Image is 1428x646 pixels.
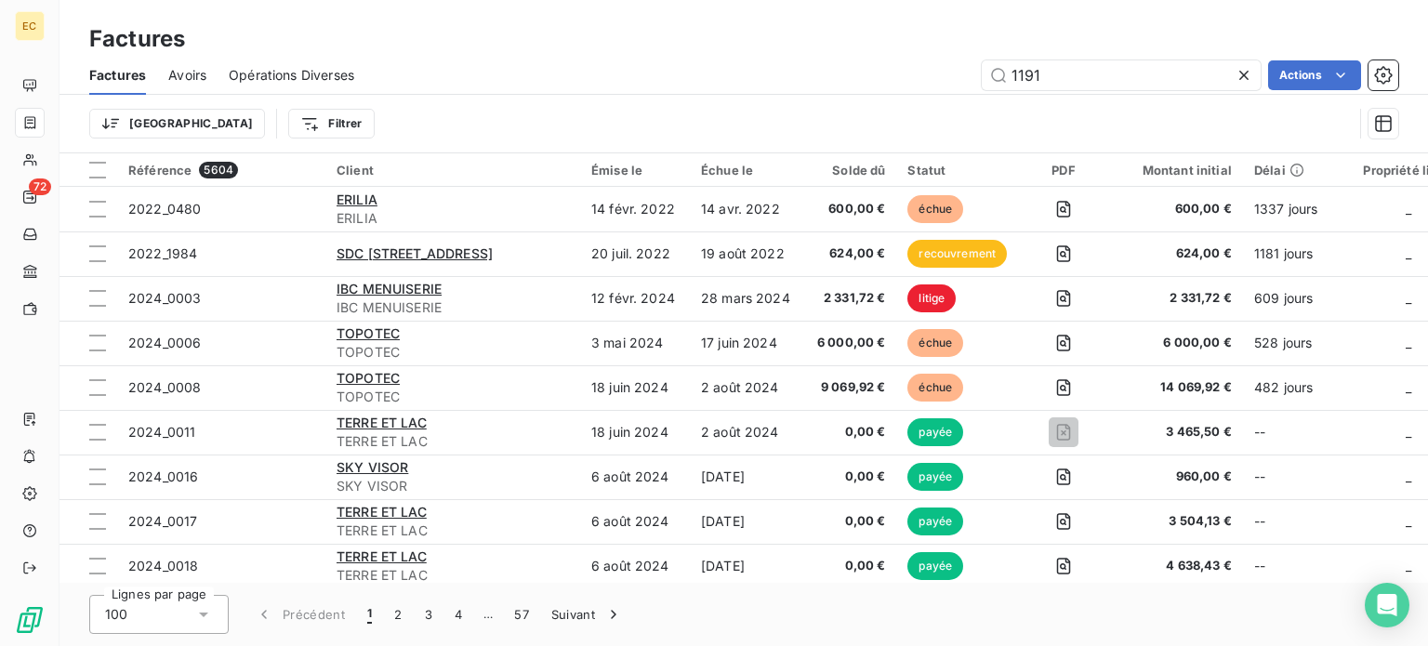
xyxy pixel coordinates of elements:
span: 0,00 € [813,468,886,486]
span: 3 465,50 € [1120,423,1232,442]
span: 2024_0017 [128,513,197,529]
span: 2 331,72 € [813,289,886,308]
div: Open Intercom Messenger [1365,583,1409,627]
td: -- [1243,455,1330,499]
span: Opérations Diverses [229,66,354,85]
span: payée [907,418,963,446]
div: Client [337,163,569,178]
span: échue [907,195,963,223]
span: TERRE ET LAC [337,566,569,585]
span: TERRE ET LAC [337,432,569,451]
span: payée [907,463,963,491]
span: payée [907,508,963,535]
span: TERRE ET LAC [337,521,569,540]
span: 9 069,92 € [813,378,886,397]
span: TERRE ET LAC [337,548,427,564]
div: Statut [907,163,1007,178]
span: 0,00 € [813,557,886,575]
span: IBC MENUISERIE [337,281,442,297]
td: [DATE] [690,455,801,499]
td: 6 août 2024 [580,455,690,499]
td: 20 juil. 2022 [580,231,690,276]
span: TOPOTEC [337,388,569,406]
span: SDC [STREET_ADDRESS] [337,245,493,261]
span: 100 [105,605,127,624]
div: Échue le [701,163,790,178]
span: _ [1406,468,1411,484]
span: 2 331,72 € [1120,289,1232,308]
span: 624,00 € [1120,244,1232,263]
span: 2024_0011 [128,424,195,440]
span: 2024_0016 [128,468,198,484]
td: [DATE] [690,544,801,588]
td: -- [1243,544,1330,588]
div: Émise le [591,163,679,178]
span: IBC MENUISERIE [337,298,569,317]
button: 2 [383,595,413,634]
span: _ [1406,201,1411,217]
td: 18 juin 2024 [580,410,690,455]
td: 609 jours [1243,276,1330,321]
td: [DATE] [690,499,801,544]
h3: Factures [89,22,185,56]
td: -- [1243,499,1330,544]
td: 18 juin 2024 [580,365,690,410]
span: SKY VISOR [337,459,408,475]
span: 2024_0008 [128,379,201,395]
span: _ [1406,558,1411,573]
span: échue [907,329,963,357]
span: ERILIA [337,191,377,207]
span: 0,00 € [813,512,886,531]
td: -- [1243,410,1330,455]
td: 6 août 2024 [580,544,690,588]
span: recouvrement [907,240,1007,268]
span: litige [907,284,956,312]
span: 624,00 € [813,244,886,263]
span: Factures [89,66,146,85]
div: Montant initial [1120,163,1232,178]
button: Précédent [244,595,356,634]
span: échue [907,374,963,402]
span: _ [1406,290,1411,306]
span: TERRE ET LAC [337,504,427,520]
span: payée [907,552,963,580]
span: _ [1406,424,1411,440]
span: SKY VISOR [337,477,569,495]
td: 17 juin 2024 [690,321,801,365]
button: Filtrer [288,109,374,138]
span: _ [1406,245,1411,261]
input: Rechercher [982,60,1261,90]
td: 2 août 2024 [690,365,801,410]
span: 1 [367,605,372,624]
span: TERRE ET LAC [337,415,427,430]
td: 1337 jours [1243,187,1330,231]
td: 12 févr. 2024 [580,276,690,321]
span: 2024_0003 [128,290,201,306]
span: 2022_1984 [128,245,197,261]
span: ERILIA [337,209,569,228]
div: Délai [1254,163,1319,178]
button: Actions [1268,60,1361,90]
div: Solde dû [813,163,886,178]
button: 1 [356,595,383,634]
td: 3 mai 2024 [580,321,690,365]
img: Logo LeanPay [15,605,45,635]
td: 28 mars 2024 [690,276,801,321]
span: 4 638,43 € [1120,557,1232,575]
span: 2024_0018 [128,558,198,573]
td: 19 août 2022 [690,231,801,276]
span: 960,00 € [1120,468,1232,486]
td: 2 août 2024 [690,410,801,455]
button: 3 [414,595,443,634]
span: 72 [29,178,51,195]
span: _ [1406,513,1411,529]
td: 14 févr. 2022 [580,187,690,231]
td: 482 jours [1243,365,1330,410]
td: 6 août 2024 [580,499,690,544]
span: … [473,600,503,629]
span: 3 504,13 € [1120,512,1232,531]
span: Avoirs [168,66,206,85]
span: 6 000,00 € [1120,334,1232,352]
button: [GEOGRAPHIC_DATA] [89,109,265,138]
td: 14 avr. 2022 [690,187,801,231]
